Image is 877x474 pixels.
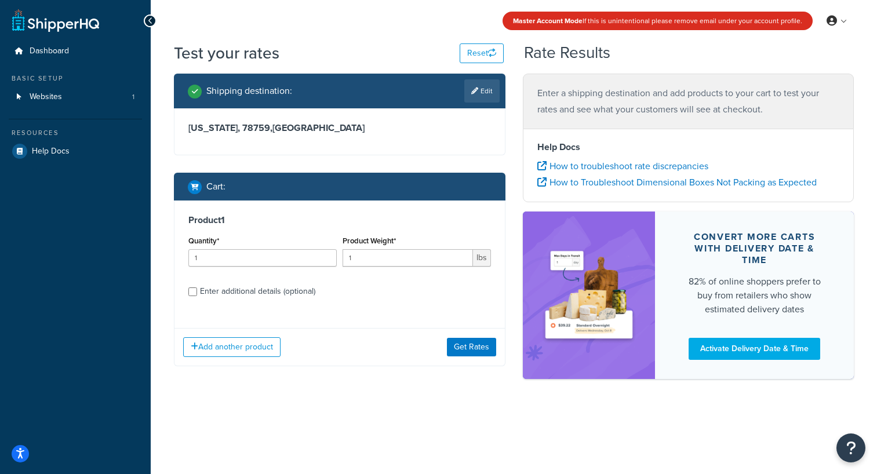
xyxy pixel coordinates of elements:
[447,338,496,356] button: Get Rates
[9,74,142,83] div: Basic Setup
[537,176,817,189] a: How to Troubleshoot Dimensional Boxes Not Packing as Expected
[343,236,396,245] label: Product Weight*
[188,214,491,226] h3: Product 1
[206,181,225,192] h2: Cart :
[174,42,279,64] h1: Test your rates
[836,433,865,462] button: Open Resource Center
[30,92,62,102] span: Websites
[683,275,826,316] div: 82% of online shoppers prefer to buy from retailers who show estimated delivery dates
[689,338,820,360] a: Activate Delivery Date & Time
[513,16,583,26] strong: Master Account Mode
[503,12,813,30] div: If this is unintentional please remove email under your account profile.
[464,79,500,103] a: Edit
[524,44,610,62] h2: Rate Results
[9,141,142,162] a: Help Docs
[537,159,708,173] a: How to troubleshoot rate discrepancies
[537,85,840,118] p: Enter a shipping destination and add products to your cart to test your rates and see what your c...
[132,92,134,102] span: 1
[683,231,826,266] div: Convert more carts with delivery date & time
[9,41,142,62] a: Dashboard
[188,249,337,267] input: 0
[537,140,840,154] h4: Help Docs
[188,287,197,296] input: Enter additional details (optional)
[460,43,504,63] button: Reset
[9,86,142,108] a: Websites1
[9,86,142,108] li: Websites
[206,86,292,96] h2: Shipping destination :
[30,46,69,56] span: Dashboard
[9,128,142,138] div: Resources
[200,283,315,300] div: Enter additional details (optional)
[473,249,491,267] span: lbs
[540,229,638,362] img: feature-image-ddt-36eae7f7280da8017bfb280eaccd9c446f90b1fe08728e4019434db127062ab4.png
[183,337,281,357] button: Add another product
[32,147,70,156] span: Help Docs
[188,122,491,134] h3: [US_STATE], 78759 , [GEOGRAPHIC_DATA]
[343,249,473,267] input: 0.00
[188,236,219,245] label: Quantity*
